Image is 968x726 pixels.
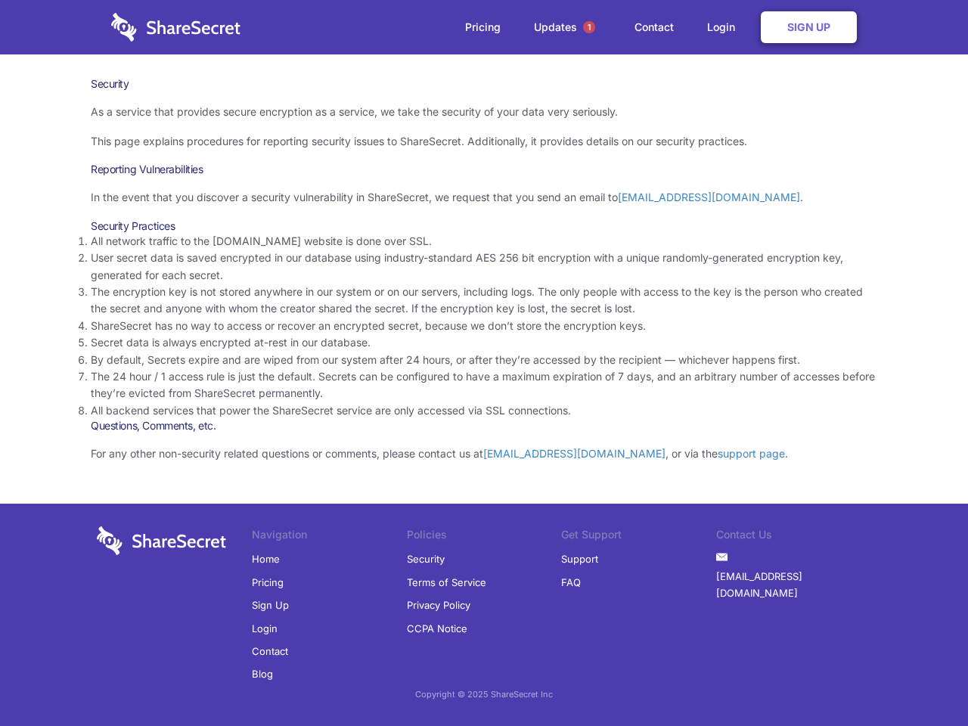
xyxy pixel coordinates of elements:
[97,526,226,555] img: logo-wordmark-white-trans-d4663122ce5f474addd5e946df7df03e33cb6a1c49d2221995e7729f52c070b2.svg
[111,13,240,42] img: logo-wordmark-white-trans-d4663122ce5f474addd5e946df7df03e33cb6a1c49d2221995e7729f52c070b2.svg
[91,133,877,150] p: This page explains procedures for reporting security issues to ShareSecret. Additionally, it prov...
[91,334,877,351] li: Secret data is always encrypted at-rest in our database.
[561,571,581,594] a: FAQ
[91,250,877,284] li: User secret data is saved encrypted in our database using industry-standard AES 256 bit encryptio...
[561,548,598,570] a: Support
[718,447,785,460] a: support page
[583,21,595,33] span: 1
[91,189,877,206] p: In the event that you discover a security vulnerability in ShareSecret, we request that you send ...
[252,617,278,640] a: Login
[716,526,871,548] li: Contact Us
[252,548,280,570] a: Home
[561,526,716,548] li: Get Support
[483,447,665,460] a: [EMAIL_ADDRESS][DOMAIN_NAME]
[407,571,486,594] a: Terms of Service
[91,104,877,120] p: As a service that provides secure encryption as a service, we take the security of your data very...
[91,445,877,462] p: For any other non-security related questions or comments, please contact us at , or via the .
[91,419,877,433] h3: Questions, Comments, etc.
[91,77,877,91] h1: Security
[91,368,877,402] li: The 24 hour / 1 access rule is just the default. Secrets can be configured to have a maximum expi...
[407,594,470,616] a: Privacy Policy
[407,617,467,640] a: CCPA Notice
[252,640,288,662] a: Contact
[252,594,289,616] a: Sign Up
[407,548,445,570] a: Security
[692,4,758,51] a: Login
[91,318,877,334] li: ShareSecret has no way to access or recover an encrypted secret, because we don’t store the encry...
[91,163,877,176] h3: Reporting Vulnerabilities
[761,11,857,43] a: Sign Up
[716,565,871,605] a: [EMAIL_ADDRESS][DOMAIN_NAME]
[91,284,877,318] li: The encryption key is not stored anywhere in our system or on our servers, including logs. The on...
[252,571,284,594] a: Pricing
[618,191,800,203] a: [EMAIL_ADDRESS][DOMAIN_NAME]
[252,662,273,685] a: Blog
[91,352,877,368] li: By default, Secrets expire and are wiped from our system after 24 hours, or after they’re accesse...
[619,4,689,51] a: Contact
[407,526,562,548] li: Policies
[91,219,877,233] h3: Security Practices
[252,526,407,548] li: Navigation
[91,233,877,250] li: All network traffic to the [DOMAIN_NAME] website is done over SSL.
[450,4,516,51] a: Pricing
[91,402,877,419] li: All backend services that power the ShareSecret service are only accessed via SSL connections.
